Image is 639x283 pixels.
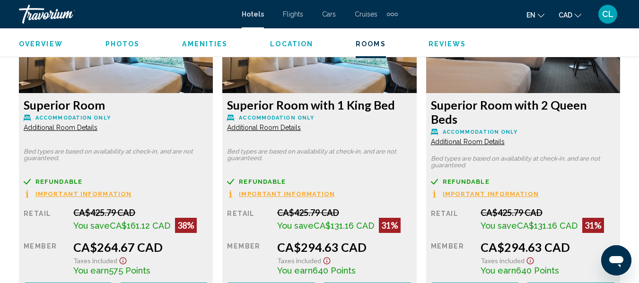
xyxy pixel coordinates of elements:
[24,240,66,275] div: Member
[227,148,411,162] p: Bed types are based on availability at check-in, and are not guaranteed.
[431,190,539,198] button: Important Information
[321,254,333,265] button: Show Taxes and Fees disclaimer
[73,266,109,275] span: You earn
[270,40,313,48] button: Location
[239,191,335,197] span: Important Information
[481,266,516,275] span: You earn
[595,4,620,24] button: User Menu
[117,254,129,265] button: Show Taxes and Fees disclaimer
[227,178,411,185] a: Refundable
[24,190,131,198] button: Important Information
[387,7,398,22] button: Extra navigation items
[73,257,117,265] span: Taxes included
[429,40,466,48] button: Reviews
[239,115,314,121] span: Accommodation Only
[431,138,505,146] span: Additional Room Details
[322,10,336,18] a: Cars
[277,257,321,265] span: Taxes included
[73,240,208,254] div: CA$264.67 CAD
[24,124,97,131] span: Additional Room Details
[110,221,170,231] span: CA$161.12 CAD
[443,129,518,135] span: Accommodation Only
[431,98,615,126] h3: Superior Room with 2 Queen Beds
[379,218,401,233] div: 31%
[105,40,140,48] button: Photos
[356,40,386,48] button: Rooms
[283,10,303,18] a: Flights
[35,179,82,185] span: Refundable
[559,11,572,19] span: CAD
[582,218,604,233] div: 31%
[602,9,613,19] span: CL
[516,266,559,275] span: 640 Points
[24,207,66,233] div: Retail
[481,207,615,218] div: CA$425.79 CAD
[19,40,63,48] button: Overview
[24,98,208,112] h3: Superior Room
[227,207,270,233] div: Retail
[525,254,536,265] button: Show Taxes and Fees disclaimer
[24,178,208,185] a: Refundable
[73,221,110,231] span: You save
[526,8,544,22] button: Change language
[481,221,517,231] span: You save
[314,221,374,231] span: CA$131.16 CAD
[355,10,377,18] a: Cruises
[19,5,232,24] a: Travorium
[227,190,335,198] button: Important Information
[517,221,578,231] span: CA$131.16 CAD
[313,266,356,275] span: 640 Points
[242,10,264,18] a: Hotels
[73,207,208,218] div: CA$425.79 CAD
[481,257,525,265] span: Taxes included
[239,179,286,185] span: Refundable
[24,148,208,162] p: Bed types are based on availability at check-in, and are not guaranteed.
[601,245,631,275] iframe: Bouton de lancement de la fenêtre de messagerie
[443,191,539,197] span: Important Information
[182,40,228,48] button: Amenities
[175,218,197,233] div: 38%
[35,191,131,197] span: Important Information
[35,115,111,121] span: Accommodation Only
[227,124,301,131] span: Additional Room Details
[277,240,412,254] div: CA$294.63 CAD
[227,98,411,112] h3: Superior Room with 1 King Bed
[431,240,473,275] div: Member
[277,221,314,231] span: You save
[526,11,535,19] span: en
[227,240,270,275] div: Member
[277,207,412,218] div: CA$425.79 CAD
[431,155,615,169] p: Bed types are based on availability at check-in, and are not guaranteed.
[481,240,615,254] div: CA$294.63 CAD
[559,8,581,22] button: Change currency
[277,266,313,275] span: You earn
[431,207,473,233] div: Retail
[431,178,615,185] a: Refundable
[109,266,150,275] span: 575 Points
[443,179,490,185] span: Refundable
